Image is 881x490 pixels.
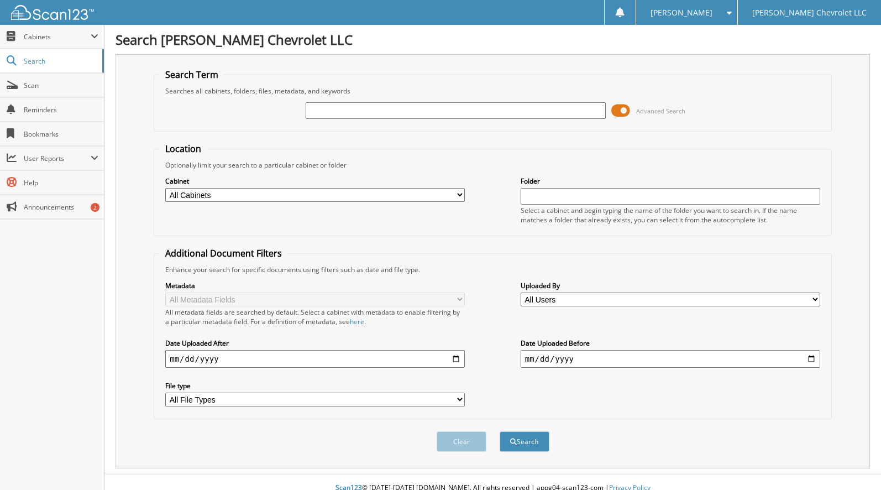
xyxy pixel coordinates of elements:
[24,178,98,187] span: Help
[350,317,364,326] a: here
[521,338,820,348] label: Date Uploaded Before
[160,143,207,155] legend: Location
[521,350,820,368] input: end
[24,129,98,139] span: Bookmarks
[160,160,826,170] div: Optionally limit your search to a particular cabinet or folder
[165,176,465,186] label: Cabinet
[24,81,98,90] span: Scan
[651,9,712,16] span: [PERSON_NAME]
[165,307,465,326] div: All metadata fields are searched by default. Select a cabinet with metadata to enable filtering b...
[521,281,820,290] label: Uploaded By
[165,350,465,368] input: start
[636,107,685,115] span: Advanced Search
[165,338,465,348] label: Date Uploaded After
[752,9,867,16] span: [PERSON_NAME] Chevrolet LLC
[165,281,465,290] label: Metadata
[160,86,826,96] div: Searches all cabinets, folders, files, metadata, and keywords
[160,247,287,259] legend: Additional Document Filters
[24,32,91,41] span: Cabinets
[165,381,465,390] label: File type
[24,105,98,114] span: Reminders
[24,56,97,66] span: Search
[521,176,820,186] label: Folder
[160,69,224,81] legend: Search Term
[91,203,99,212] div: 2
[160,265,826,274] div: Enhance your search for specific documents using filters such as date and file type.
[437,431,486,452] button: Clear
[24,202,98,212] span: Announcements
[116,30,870,49] h1: Search [PERSON_NAME] Chevrolet LLC
[11,5,94,20] img: scan123-logo-white.svg
[24,154,91,163] span: User Reports
[521,206,820,225] div: Select a cabinet and begin typing the name of the folder you want to search in. If the name match...
[500,431,549,452] button: Search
